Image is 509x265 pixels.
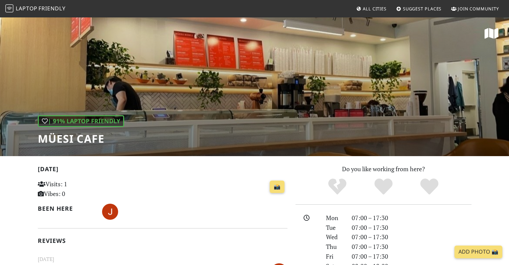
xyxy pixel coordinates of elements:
div: Tue [322,223,347,233]
div: Yes [360,178,407,196]
p: Do you like working from here? [295,164,472,174]
h1: Müesi Cafe [38,132,124,145]
div: 07:00 – 17:30 [348,252,476,261]
span: Laptop [16,5,37,12]
div: Fri [322,252,347,261]
div: 07:00 – 17:30 [348,213,476,223]
small: [DATE] [34,255,291,263]
a: Join Community [448,3,502,15]
p: Visits: 1 Vibes: 0 [38,179,116,199]
div: 07:00 – 17:30 [348,242,476,252]
span: J V [102,207,118,215]
a: All Cities [353,3,389,15]
a: 📸 [270,181,284,193]
img: LaptopFriendly [5,4,13,12]
div: | 91% Laptop Friendly [38,115,124,127]
span: Friendly [38,5,65,12]
div: 07:00 – 17:30 [348,232,476,242]
span: Suggest Places [403,6,442,12]
h2: [DATE] [38,165,287,175]
a: Suggest Places [394,3,444,15]
img: 3342-j.jpg [102,204,118,220]
h2: Been here [38,205,94,212]
div: No [314,178,360,196]
div: Thu [322,242,347,252]
h2: Reviews [38,237,287,244]
div: 07:00 – 17:30 [348,223,476,233]
div: Wed [322,232,347,242]
a: LaptopFriendly LaptopFriendly [5,3,66,15]
a: Add Photo 📸 [454,246,502,258]
span: Join Community [458,6,499,12]
div: Mon [322,213,347,223]
span: All Cities [363,6,387,12]
div: Definitely! [406,178,452,196]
